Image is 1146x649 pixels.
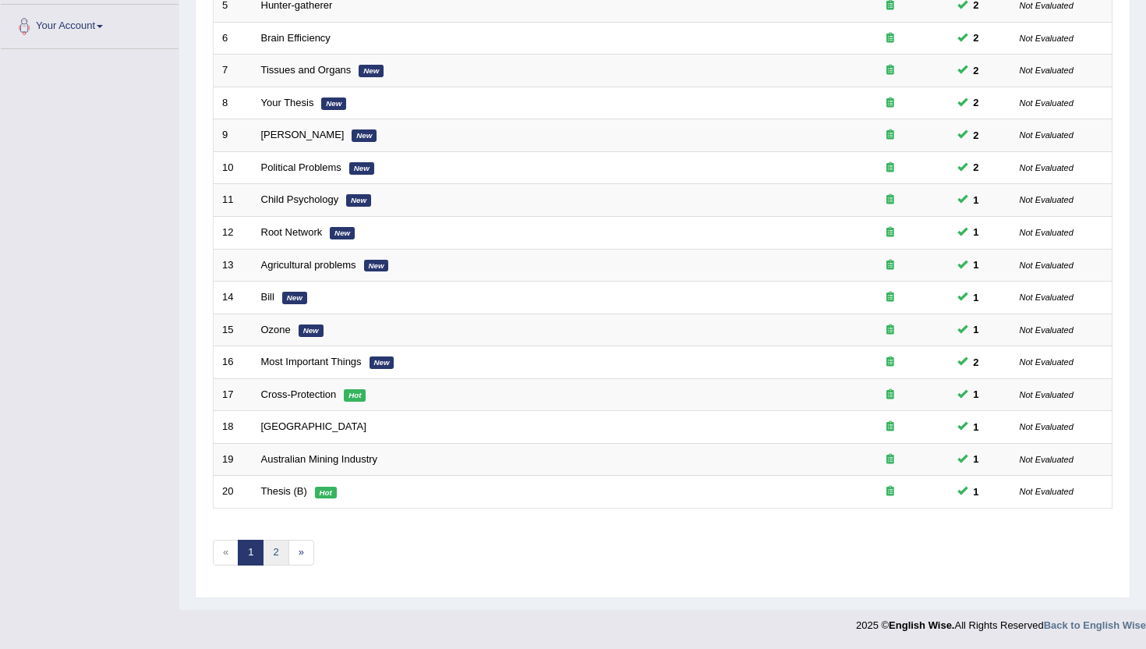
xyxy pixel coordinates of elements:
span: You can still take this question [967,30,985,46]
td: 14 [214,282,253,314]
a: Bill [261,291,274,303]
small: Not Evaluated [1020,34,1073,43]
td: 20 [214,476,253,509]
a: Ozone [261,324,291,335]
a: [GEOGRAPHIC_DATA] [261,420,366,432]
td: 11 [214,184,253,217]
span: You can still take this question [967,94,985,111]
div: Exam occurring question [840,452,940,467]
td: 19 [214,443,253,476]
span: You can still take this question [967,224,985,240]
span: You can still take this question [967,419,985,435]
small: Not Evaluated [1020,293,1073,302]
span: You can still take this question [967,159,985,176]
small: Not Evaluated [1020,130,1073,140]
td: 8 [214,87,253,119]
td: 9 [214,119,253,152]
div: Exam occurring question [840,420,940,434]
td: 15 [214,314,253,346]
small: Not Evaluated [1020,357,1073,367]
td: 10 [214,151,253,184]
a: [PERSON_NAME] [261,129,345,140]
small: Not Evaluated [1020,422,1073,431]
small: Not Evaluated [1020,325,1073,335]
div: Exam occurring question [840,484,940,499]
a: Australian Mining Industry [261,453,378,465]
small: Not Evaluated [1020,66,1073,75]
td: 18 [214,411,253,444]
small: Not Evaluated [1020,1,1073,10]
td: 6 [214,22,253,55]
small: Not Evaluated [1020,455,1073,464]
a: Cross-Protection [261,388,337,400]
a: » [288,540,314,566]
div: Exam occurring question [840,388,940,403]
div: Exam occurring question [840,31,940,46]
td: 16 [214,346,253,379]
em: New [370,356,394,369]
td: 17 [214,378,253,411]
em: New [282,292,307,304]
em: New [364,260,389,272]
small: Not Evaluated [1020,390,1073,399]
a: Tissues and Organs [261,64,352,76]
div: Exam occurring question [840,290,940,305]
div: Exam occurring question [840,161,940,176]
a: Child Psychology [261,193,339,205]
span: You can still take this question [967,451,985,467]
em: New [359,65,384,77]
div: Exam occurring question [840,63,940,78]
div: Exam occurring question [840,258,940,273]
span: You can still take this question [967,127,985,144]
td: 12 [214,216,253,249]
span: You can still take this question [967,484,985,500]
a: Most Important Things [261,356,362,367]
em: New [330,227,355,239]
a: Back to English Wise [1044,619,1146,631]
span: You can still take this question [967,192,985,208]
span: You can still take this question [967,321,985,338]
a: 2 [263,540,288,566]
em: New [349,162,374,175]
div: Exam occurring question [840,128,940,143]
a: Agricultural problems [261,259,356,271]
em: Hot [344,389,366,402]
td: 13 [214,249,253,282]
span: You can still take this question [967,257,985,273]
em: New [299,324,324,337]
span: « [213,540,239,566]
small: Not Evaluated [1020,195,1073,204]
div: Exam occurring question [840,96,940,111]
small: Not Evaluated [1020,261,1073,270]
div: 2025 © All Rights Reserved [856,610,1146,633]
strong: English Wise. [889,619,954,631]
a: Your Thesis [261,97,314,108]
a: 1 [238,540,264,566]
span: You can still take this question [967,289,985,306]
a: Thesis (B) [261,485,307,497]
a: Political Problems [261,161,341,173]
span: You can still take this question [967,354,985,371]
small: Not Evaluated [1020,163,1073,172]
a: Brain Efficiency [261,32,331,44]
small: Not Evaluated [1020,487,1073,496]
a: Your Account [1,5,179,44]
td: 7 [214,55,253,87]
div: Exam occurring question [840,225,940,240]
div: Exam occurring question [840,193,940,207]
small: Not Evaluated [1020,98,1073,108]
div: Exam occurring question [840,355,940,370]
em: Hot [315,487,337,499]
small: Not Evaluated [1020,228,1073,237]
a: Root Network [261,226,323,238]
em: New [321,98,346,110]
em: New [352,129,377,142]
span: You can still take this question [967,386,985,403]
em: New [346,194,371,207]
div: Exam occurring question [840,323,940,338]
span: You can still take this question [967,62,985,79]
